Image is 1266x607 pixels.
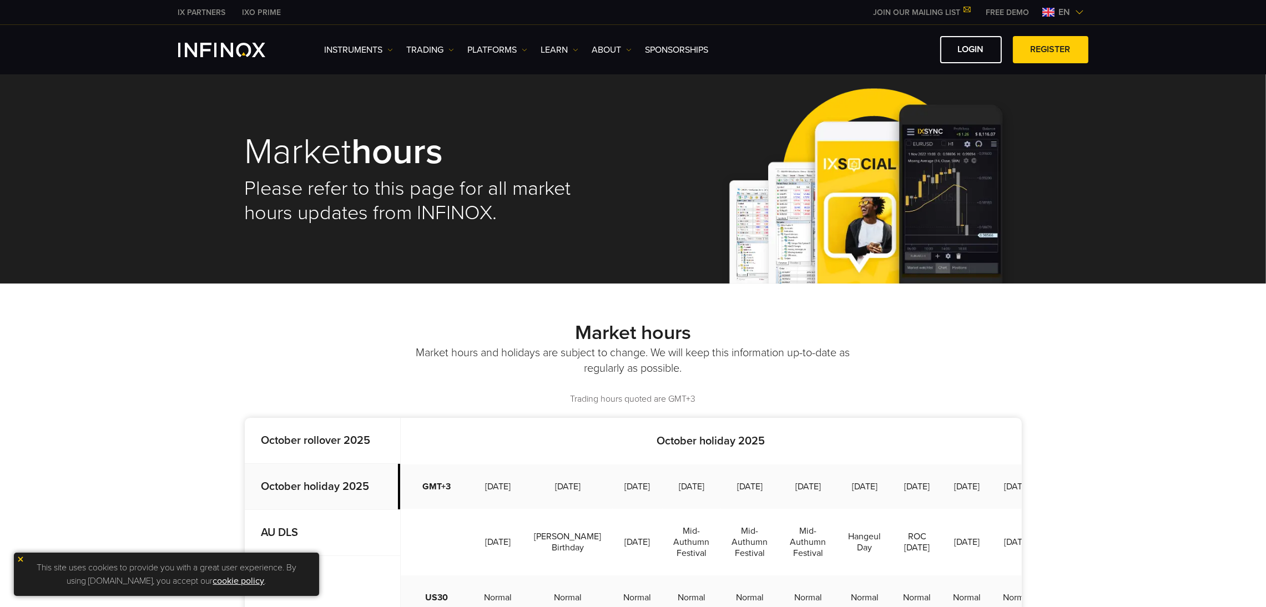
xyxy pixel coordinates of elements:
td: [PERSON_NAME] Birthday [523,509,613,575]
td: [DATE] [721,464,779,509]
a: JOIN OUR MAILING LIST [865,8,978,17]
p: Market hours and holidays are subject to change. We will keep this information up-to-date as regu... [414,345,853,376]
strong: October holiday 2025 [657,434,765,448]
span: en [1055,6,1075,19]
img: yellow close icon [17,555,24,563]
a: LOGIN [940,36,1002,63]
a: Instruments [325,43,393,57]
p: This site uses cookies to provide you with a great user experience. By using [DOMAIN_NAME], you a... [19,558,314,590]
strong: AU DLS [261,526,299,539]
td: [DATE] [942,464,992,509]
td: Mid-Authumn Festival [721,509,779,575]
td: [DATE] [473,464,523,509]
td: [DATE] [779,464,838,509]
td: [DATE] [613,464,663,509]
strong: October holiday 2025 [261,480,370,493]
a: ABOUT [592,43,632,57]
td: [DATE] [613,509,663,575]
td: [DATE] [942,509,992,575]
h2: Please refer to this page for all market hours updates from INFINOX. [245,176,618,225]
h1: Market [245,133,618,171]
td: [DATE] [992,509,1042,575]
a: INFINOX [170,7,234,18]
a: INFINOX [234,7,290,18]
a: PLATFORMS [468,43,527,57]
td: [DATE] [992,464,1042,509]
a: SPONSORSHIPS [645,43,709,57]
a: INFINOX Logo [178,43,291,57]
a: REGISTER [1013,36,1088,63]
td: Mid-Authumn Festival [663,509,721,575]
strong: Market hours [575,321,691,345]
a: cookie policy [213,575,265,586]
td: [DATE] [523,464,613,509]
td: GMT+3 [401,464,473,509]
a: TRADING [407,43,454,57]
a: Learn [541,43,578,57]
td: ROC [DATE] [892,509,942,575]
a: INFINOX MENU [978,7,1038,18]
strong: October rollover 2025 [261,434,371,447]
strong: hours [352,130,443,174]
td: Mid-Authumn Festival [779,509,838,575]
td: Hangeul Day [838,509,892,575]
td: [DATE] [473,509,523,575]
td: [DATE] [663,464,721,509]
p: Trading hours quoted are GMT+3 [245,393,1022,406]
td: [DATE] [892,464,942,509]
td: [DATE] [838,464,892,509]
